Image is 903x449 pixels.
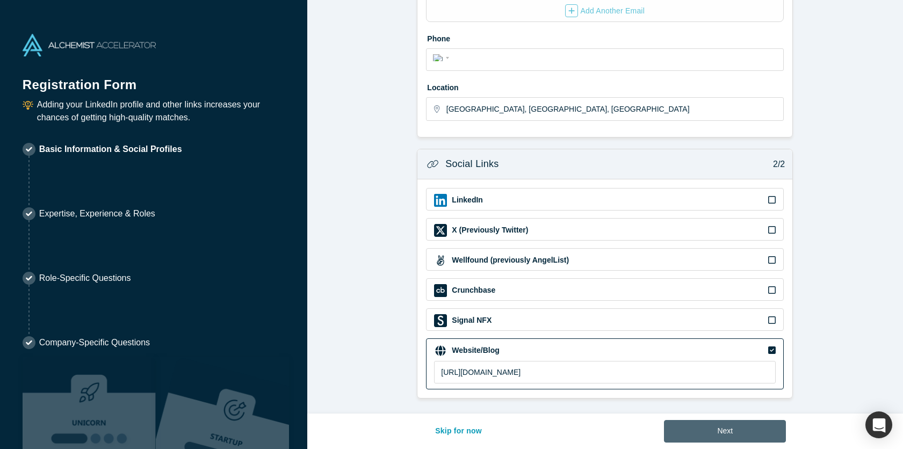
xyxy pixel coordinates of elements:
div: X (Previously Twitter) iconX (Previously Twitter) [426,218,784,241]
div: Crunchbase iconCrunchbase [426,278,784,301]
button: Next [664,420,786,443]
img: X (Previously Twitter) icon [434,224,447,237]
img: Signal NFX icon [434,314,447,327]
h1: Registration Form [23,64,285,95]
p: Role-Specific Questions [39,272,131,285]
div: Signal NFX iconSignal NFX [426,308,784,331]
label: Wellfound (previously AngelList) [451,255,569,266]
label: Website/Blog [451,345,499,356]
label: LinkedIn [451,194,483,206]
p: Basic Information & Social Profiles [39,143,182,156]
img: Alchemist Accelerator Logo [23,34,156,56]
p: Company-Specific Questions [39,336,150,349]
p: 2/2 [768,158,785,171]
div: Wellfound (previously AngelList) iconWellfound (previously AngelList) [426,248,784,271]
p: Expertise, Experience & Roles [39,207,155,220]
div: LinkedIn iconLinkedIn [426,188,784,211]
div: Website/Blog iconWebsite/Blog [426,338,784,389]
img: Website/Blog icon [434,344,447,357]
h3: Social Links [445,157,499,171]
img: Crunchbase icon [434,284,447,297]
label: Signal NFX [451,315,492,326]
label: Phone [426,30,784,45]
img: LinkedIn icon [434,194,447,207]
button: Skip for now [424,420,493,443]
img: Wellfound (previously AngelList) icon [434,254,447,267]
label: X (Previously Twitter) [451,225,528,236]
label: Crunchbase [451,285,495,296]
p: Adding your LinkedIn profile and other links increases your chances of getting high-quality matches. [37,98,285,124]
input: Enter a location [446,98,783,120]
div: Add Another Email [565,4,645,17]
button: Add Another Email [565,4,645,18]
label: Location [426,78,784,93]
